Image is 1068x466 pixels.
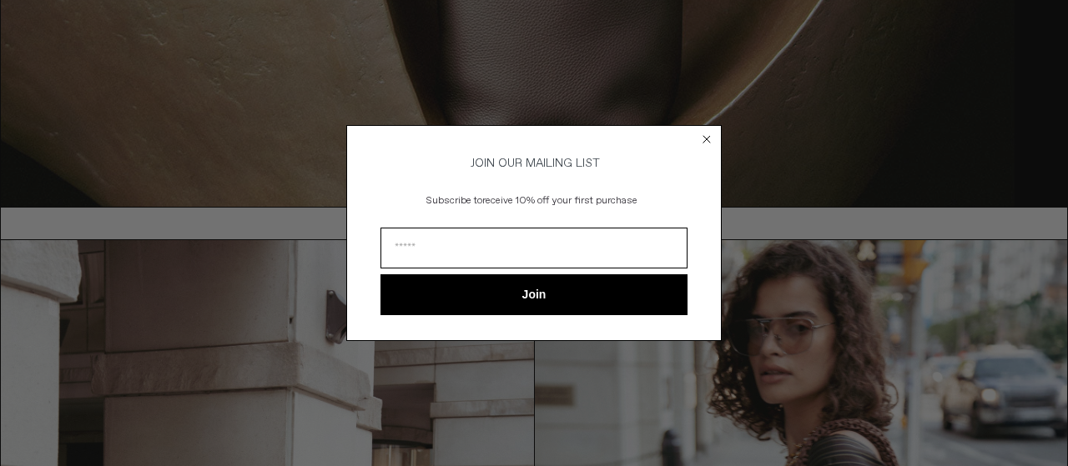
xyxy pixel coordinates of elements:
button: Close dialog [698,131,715,148]
span: receive 10% off your first purchase [482,194,637,208]
button: Join [380,274,688,315]
span: JOIN OUR MAILING LIST [468,156,600,171]
span: Subscribe to [426,194,482,208]
input: Email [380,228,688,268]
